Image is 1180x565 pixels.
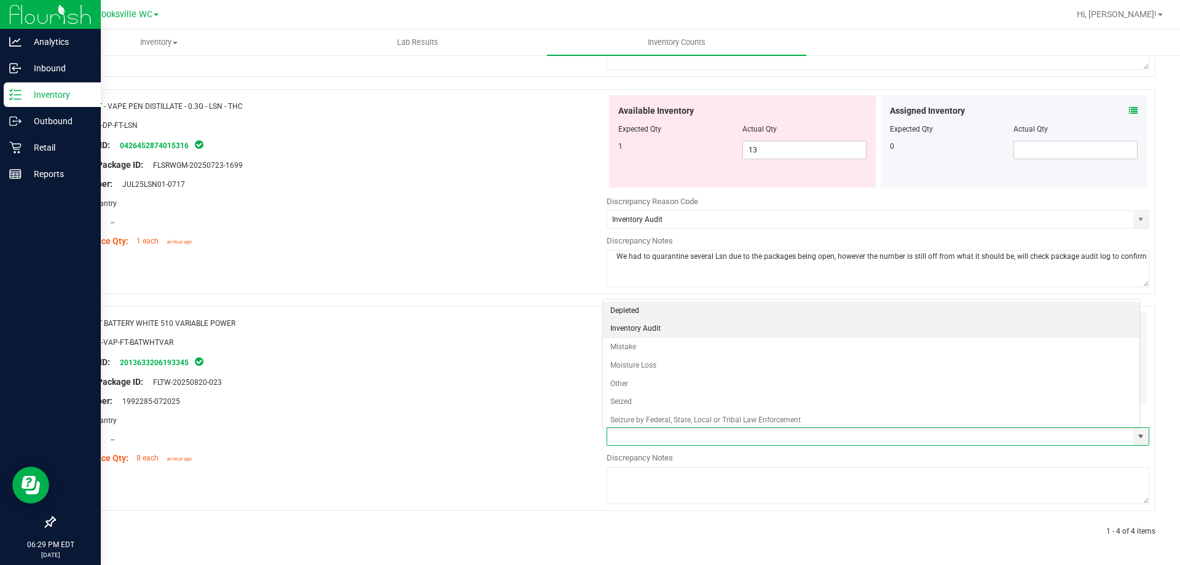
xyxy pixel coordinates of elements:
[9,89,22,101] inline-svg: Inventory
[890,141,1014,152] div: 0
[603,357,1140,375] li: Moisture Loss
[64,160,143,170] span: Original Package ID:
[194,355,205,368] span: In Sync
[22,114,95,128] p: Outbound
[890,124,1014,135] div: Expected Qty
[116,180,185,189] span: JUL25LSN01-0717
[9,115,22,127] inline-svg: Outbound
[1133,428,1149,445] span: select
[1133,211,1149,228] span: select
[603,375,1140,393] li: Other
[147,161,243,170] span: FLSRWGM-20250723-1699
[104,218,114,227] span: --
[167,239,192,245] span: an hour ago
[607,235,1149,247] div: Discrepancy Notes
[30,37,288,48] span: Inventory
[603,320,1140,338] li: Inventory Audit
[547,30,806,55] a: Inventory Counts
[93,102,243,111] span: FT - VAPE PEN DISTILLATE - 0.3G - LSN - THC
[1013,124,1138,135] div: Actual Qty
[603,302,1140,320] li: Depleted
[9,141,22,154] inline-svg: Retail
[6,550,95,559] p: [DATE]
[29,30,288,55] a: Inventory
[603,338,1140,357] li: Mistake
[618,125,661,133] span: Expected Qty
[618,142,623,151] span: 1
[120,141,189,150] a: 0426452874015316
[607,452,1149,464] div: Discrepancy Notes
[93,9,152,20] span: Brooksville WC
[116,397,180,406] span: 1992285-072025
[88,199,117,208] span: Pantry
[64,377,143,387] span: Original Package ID:
[136,454,159,462] span: 8 each
[743,141,866,159] input: 13
[742,125,777,133] span: Actual Qty
[1077,9,1157,19] span: Hi, [PERSON_NAME]!
[631,37,722,48] span: Inventory Counts
[22,167,95,181] p: Reports
[603,393,1140,411] li: Seized
[9,36,22,48] inline-svg: Analytics
[380,37,455,48] span: Lab Results
[22,87,95,102] p: Inventory
[12,467,49,504] iframe: Resource center
[93,319,235,328] span: FT BATTERY WHITE 510 VARIABLE POWER
[603,411,1140,430] li: Seizure by Federal, State, Local or Tribal Law Enforcement
[9,168,22,180] inline-svg: Reports
[9,62,22,74] inline-svg: Inbound
[607,197,698,206] span: Discrepancy Reason Code
[136,237,159,245] span: 1 each
[22,34,95,49] p: Analytics
[6,539,95,550] p: 06:29 PM EDT
[288,30,547,55] a: Lab Results
[194,138,205,151] span: In Sync
[1106,527,1155,535] span: 1 - 4 of 4 items
[87,338,173,347] span: ACC-VAP-FT-BATWHTVAR
[120,358,189,367] a: 2013633206193345
[890,105,965,117] span: Assigned Inventory
[104,435,114,444] span: --
[22,140,95,155] p: Retail
[88,416,117,425] span: Pantry
[22,61,95,76] p: Inbound
[167,456,192,462] span: an hour ago
[618,105,694,117] span: Available Inventory
[147,378,222,387] span: FLTW-20250820-023
[87,121,138,130] span: BAP-DP-FT-LSN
